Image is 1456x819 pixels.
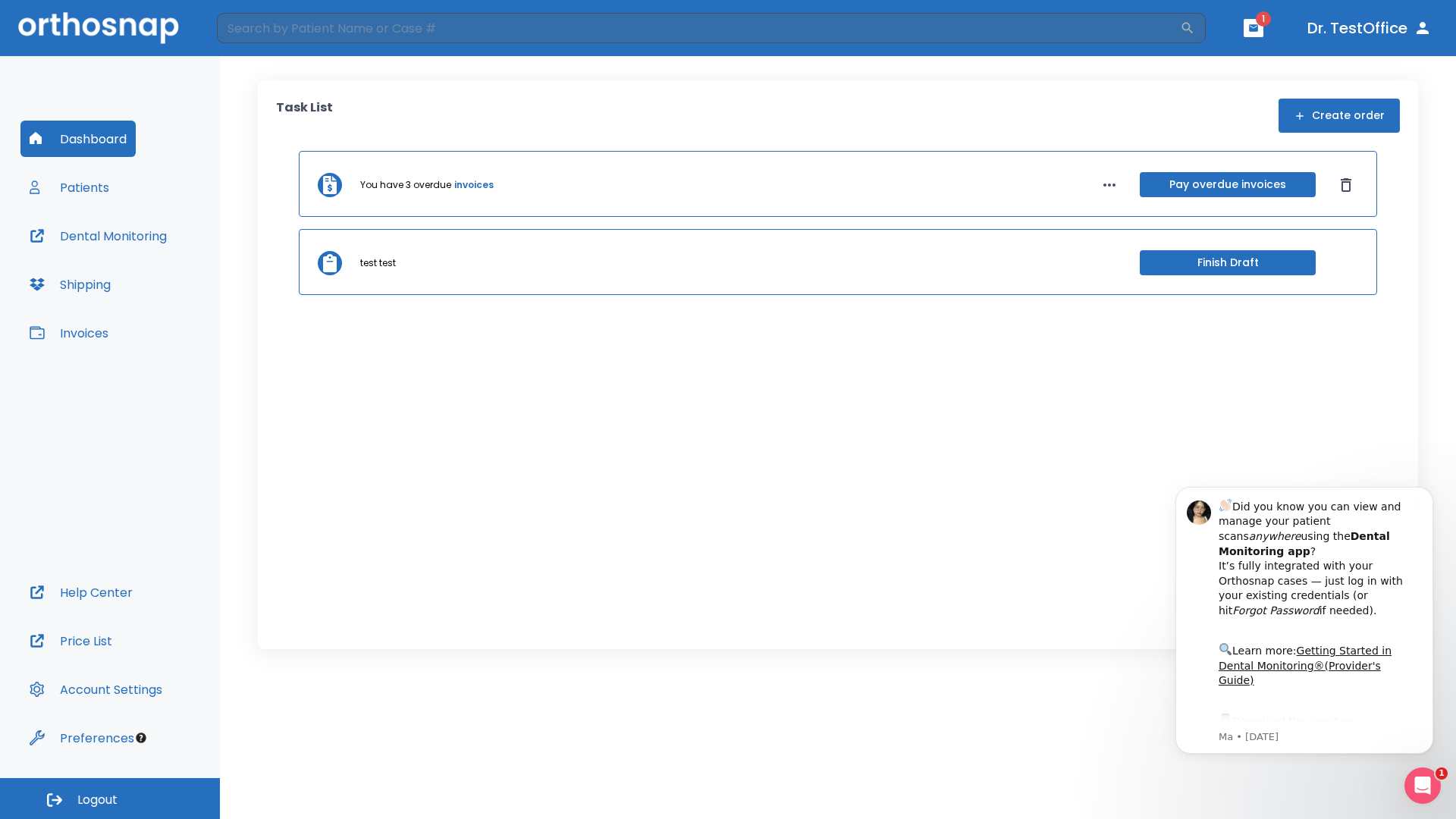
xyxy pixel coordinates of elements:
[20,623,121,659] button: Price List
[20,720,143,756] button: Preferences
[20,671,171,708] button: Account Settings
[77,792,118,808] span: Logout
[1301,14,1438,42] button: Dr. TestOffice
[20,574,142,610] button: Help Center
[20,266,120,303] button: Shipping
[66,257,257,271] p: Message from Ma, sent 4w ago
[1279,99,1400,133] button: Create order
[276,99,333,133] p: Task List
[18,12,179,43] img: Orthosnap
[1256,11,1271,27] span: 1
[20,218,176,254] button: Dental Monitoring
[1436,767,1448,780] span: 1
[360,178,451,192] p: You have 3 overdue
[134,731,148,745] div: Tooltip anchor
[20,169,118,206] button: Patients
[1153,473,1456,763] iframe: Intercom notifications message
[1334,173,1358,197] button: Dismiss
[217,13,1180,43] input: Search by Patient Name or Case #
[20,121,136,157] button: Dashboard
[20,315,118,351] button: Invoices
[1404,767,1441,804] iframe: Intercom live chat
[66,242,201,269] a: App Store
[1140,250,1316,275] button: Finish Draft
[257,24,269,36] button: Dismiss notification
[454,178,494,192] a: invoices
[1140,172,1316,197] button: Pay overdue invoices
[360,256,396,270] p: test test
[66,238,257,315] div: Download the app: | ​ Let us know if you need help getting started!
